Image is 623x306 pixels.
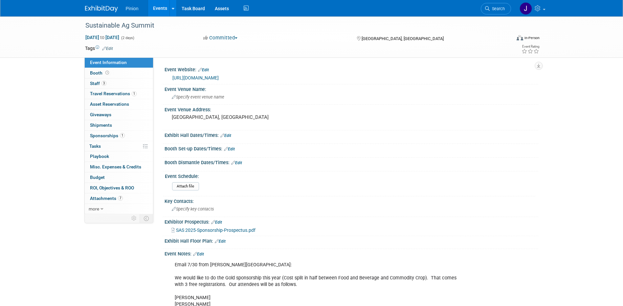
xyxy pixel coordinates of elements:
[85,45,113,52] td: Tags
[90,91,137,96] span: Travel Reservations
[120,133,125,138] span: 1
[172,75,219,80] a: [URL][DOMAIN_NAME]
[165,171,535,180] div: Event Schedule:
[128,214,140,223] td: Personalize Event Tab Strip
[90,70,110,76] span: Booth
[140,214,153,223] td: Toggle Event Tabs
[165,217,538,226] div: Exhibitor Prospectus:
[85,172,153,183] a: Budget
[90,196,123,201] span: Attachments
[85,6,118,12] img: ExhibitDay
[165,249,538,257] div: Event Notes:
[165,65,538,73] div: Event Website:
[85,68,153,78] a: Booth
[201,34,240,41] button: Committed
[89,206,99,211] span: more
[472,34,540,44] div: Event Format
[211,220,222,225] a: Edit
[215,239,226,244] a: Edit
[85,57,153,68] a: Event Information
[85,78,153,89] a: Staff3
[85,99,153,109] a: Asset Reservations
[165,158,538,166] div: Booth Dismantle Dates/Times:
[85,110,153,120] a: Giveaways
[83,20,501,32] div: Sustainable Ag Summit
[165,105,538,113] div: Event Venue Address:
[165,196,538,205] div: Key Contacts:
[176,228,256,233] span: SAS 2025-Sponsorship-Prospectus.pdf
[165,84,538,93] div: Event Venue Name:
[90,133,125,138] span: Sponsorships
[90,112,111,117] span: Giveaways
[224,147,235,151] a: Edit
[90,175,105,180] span: Budget
[193,252,204,256] a: Edit
[121,36,134,40] span: (2 days)
[85,193,153,204] a: Attachments7
[118,196,123,201] span: 7
[172,207,214,211] span: Specify key contacts
[171,228,256,233] a: SAS 2025-Sponsorship-Prospectus.pdf
[524,35,540,40] div: In-Person
[85,120,153,130] a: Shipments
[101,81,106,86] span: 3
[85,151,153,162] a: Playbook
[85,204,153,214] a: more
[362,36,444,41] span: [GEOGRAPHIC_DATA], [GEOGRAPHIC_DATA]
[85,34,120,40] span: [DATE] [DATE]
[165,144,538,152] div: Booth Set-up Dates/Times:
[99,35,105,40] span: to
[85,89,153,99] a: Travel Reservations1
[85,183,153,193] a: ROI, Objectives & ROO
[90,185,134,190] span: ROI, Objectives & ROO
[85,141,153,151] a: Tasks
[85,131,153,141] a: Sponsorships1
[102,46,113,51] a: Edit
[104,70,110,75] span: Booth not reserved yet
[172,95,224,99] span: Specify event venue name
[89,143,101,149] span: Tasks
[520,2,532,15] img: Jennifer Plumisto
[172,114,313,120] pre: [GEOGRAPHIC_DATA], [GEOGRAPHIC_DATA]
[522,45,539,48] div: Event Rating
[90,101,129,107] span: Asset Reservations
[231,161,242,165] a: Edit
[481,3,511,14] a: Search
[90,60,127,65] span: Event Information
[132,91,137,96] span: 1
[90,154,109,159] span: Playbook
[85,162,153,172] a: Misc. Expenses & Credits
[165,236,538,245] div: Exhibit Hall Floor Plan:
[126,6,139,11] span: Pinion
[198,68,209,72] a: Edit
[90,164,141,169] span: Misc. Expenses & Credits
[90,122,112,128] span: Shipments
[165,130,538,139] div: Exhibit Hall Dates/Times:
[90,81,106,86] span: Staff
[490,6,505,11] span: Search
[517,35,523,40] img: Format-Inperson.png
[220,133,231,138] a: Edit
